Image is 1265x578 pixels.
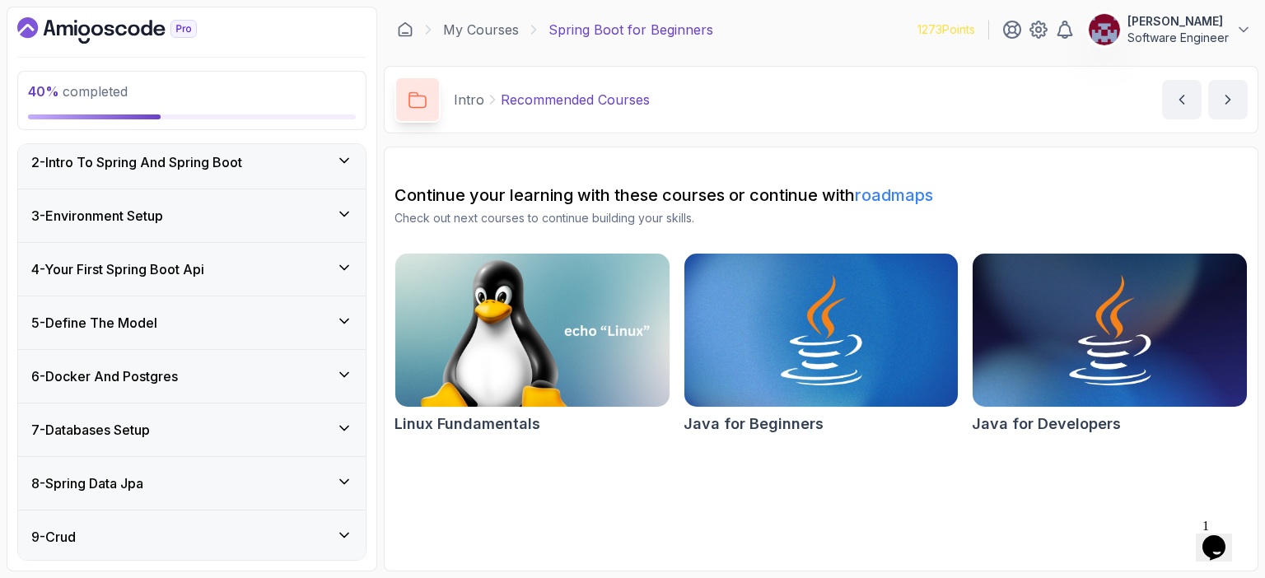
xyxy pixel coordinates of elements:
iframe: chat widget [1196,512,1249,562]
h3: 9 - Crud [31,527,76,547]
h2: Java for Beginners [684,413,824,436]
img: Java for Beginners card [684,254,959,407]
p: Recommended Courses [501,90,650,110]
p: Check out next courses to continue building your skills. [394,210,1248,226]
p: Spring Boot for Beginners [548,20,713,40]
button: 2-Intro To Spring And Spring Boot [18,136,366,189]
button: user profile image[PERSON_NAME]Software Engineer [1088,13,1252,46]
a: roadmaps [855,185,933,205]
p: 1273 Points [917,21,975,38]
p: Intro [454,90,484,110]
h3: 3 - Environment Setup [31,206,163,226]
h2: Continue your learning with these courses or continue with [394,184,1248,207]
button: 4-Your First Spring Boot Api [18,243,366,296]
img: Java for Developers card [973,254,1247,407]
h2: Java for Developers [972,413,1121,436]
h3: 5 - Define The Model [31,313,157,333]
button: 5-Define The Model [18,296,366,349]
h3: 8 - Spring Data Jpa [31,473,143,493]
span: 40 % [28,83,59,100]
button: next content [1208,80,1248,119]
p: Software Engineer [1127,30,1229,46]
img: user profile image [1089,14,1120,45]
a: My Courses [443,20,519,40]
h3: 6 - Docker And Postgres [31,366,178,386]
button: 6-Docker And Postgres [18,350,366,403]
h3: 7 - Databases Setup [31,420,150,440]
img: Linux Fundamentals card [395,254,670,407]
h3: 4 - Your First Spring Boot Api [31,259,204,279]
a: Java for Beginners cardJava for Beginners [684,253,959,436]
span: completed [28,83,128,100]
button: 9-Crud [18,510,366,563]
a: Linux Fundamentals cardLinux Fundamentals [394,253,670,436]
button: 3-Environment Setup [18,189,366,242]
p: [PERSON_NAME] [1127,13,1229,30]
button: 8-Spring Data Jpa [18,457,366,510]
h2: Linux Fundamentals [394,413,540,436]
h3: 2 - Intro To Spring And Spring Boot [31,152,242,172]
a: Java for Developers cardJava for Developers [972,253,1248,436]
button: 7-Databases Setup [18,403,366,456]
button: previous content [1162,80,1202,119]
a: Dashboard [17,17,235,44]
a: Dashboard [397,21,413,38]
